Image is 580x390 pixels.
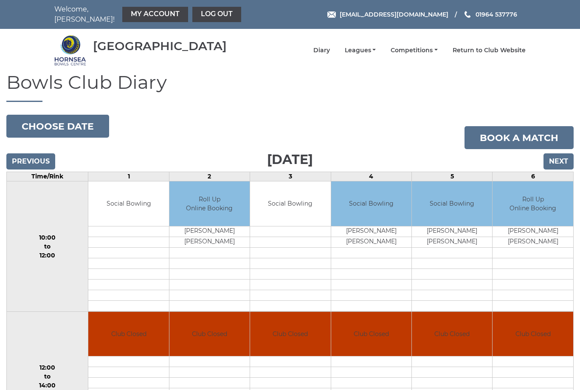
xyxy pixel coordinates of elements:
td: Club Closed [412,312,492,356]
img: Email [327,11,336,18]
a: Leagues [345,46,376,54]
td: [PERSON_NAME] [169,226,250,237]
a: Email [EMAIL_ADDRESS][DOMAIN_NAME] [327,10,448,19]
td: 10:00 to 12:00 [7,181,88,312]
td: [PERSON_NAME] [331,226,411,237]
td: Club Closed [88,312,169,356]
td: 5 [412,172,493,181]
td: [PERSON_NAME] [493,226,573,237]
td: 6 [493,172,574,181]
a: Diary [313,46,330,54]
input: Previous [6,153,55,170]
img: Phone us [465,11,470,18]
td: Club Closed [169,312,250,356]
a: Log out [192,7,241,22]
td: Time/Rink [7,172,88,181]
td: Social Bowling [331,181,411,226]
td: Club Closed [331,312,411,356]
td: [PERSON_NAME] [493,237,573,247]
a: Phone us 01964 537776 [463,10,517,19]
td: 2 [169,172,250,181]
td: [PERSON_NAME] [412,226,492,237]
a: Return to Club Website [453,46,526,54]
td: Social Bowling [250,181,330,226]
td: Social Bowling [412,181,492,226]
td: Roll Up Online Booking [169,181,250,226]
td: Club Closed [250,312,330,356]
td: 4 [331,172,411,181]
span: 01964 537776 [476,11,517,18]
a: Competitions [391,46,438,54]
nav: Welcome, [PERSON_NAME]! [54,4,243,25]
td: [PERSON_NAME] [412,237,492,247]
span: [EMAIL_ADDRESS][DOMAIN_NAME] [340,11,448,18]
td: Roll Up Online Booking [493,181,573,226]
a: Book a match [465,126,574,149]
a: My Account [122,7,188,22]
div: [GEOGRAPHIC_DATA] [93,40,227,53]
td: [PERSON_NAME] [331,237,411,247]
button: Choose date [6,115,109,138]
img: Hornsea Bowls Centre [54,34,86,66]
td: Club Closed [493,312,573,356]
td: 3 [250,172,331,181]
input: Next [543,153,574,170]
h1: Bowls Club Diary [6,72,574,102]
td: Social Bowling [88,181,169,226]
td: 1 [88,172,169,181]
td: [PERSON_NAME] [169,237,250,247]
